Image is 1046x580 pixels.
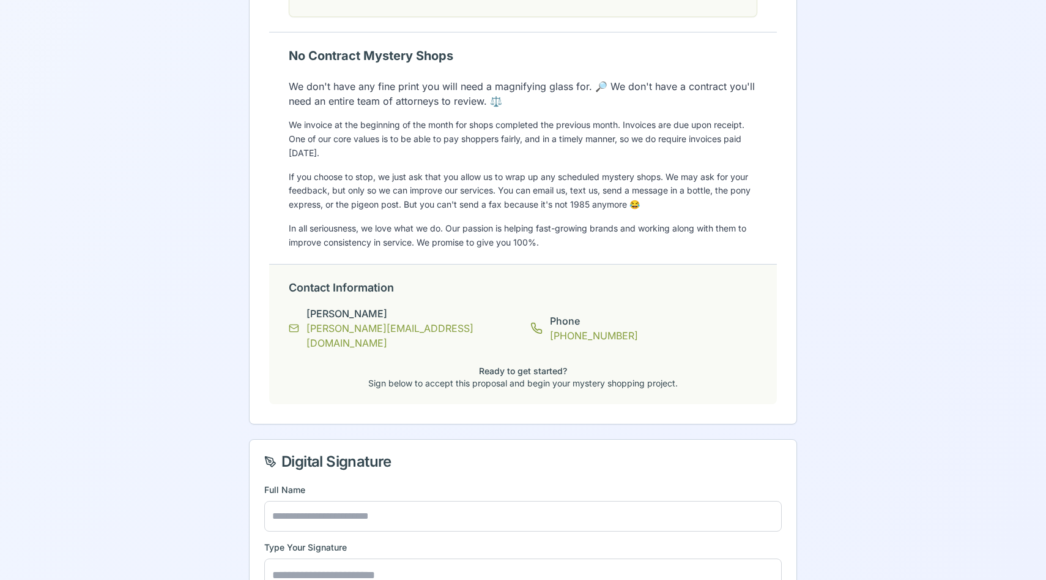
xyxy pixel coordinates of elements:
p: If you choose to stop, we just ask that you allow us to wrap up any scheduled mystery shops. We m... [289,170,757,212]
p: Sign below to accept this proposal and begin your mystery shopping project. [289,377,757,390]
p: Ready to get started? [289,365,757,377]
p: [PERSON_NAME] [306,306,516,321]
label: Full Name [264,484,782,496]
p: [PERSON_NAME][EMAIL_ADDRESS][DOMAIN_NAME] [306,321,516,350]
p: We invoice at the beginning of the month for shops completed the previous month. Invoices are due... [289,118,757,160]
div: Digital Signature [264,454,782,469]
h3: No Contract Mystery Shops [289,47,757,64]
p: In all seriousness, we love what we do. Our passion is helping fast-growing brands and working al... [289,222,757,250]
p: Phone [550,314,638,328]
label: Type Your Signature [264,541,782,554]
p: We don't have any fine print you will need a magnifying glass for. 🔎 We don't have a contract you... [289,79,757,108]
h3: Contact Information [289,279,757,296]
p: [PHONE_NUMBER] [550,328,638,343]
